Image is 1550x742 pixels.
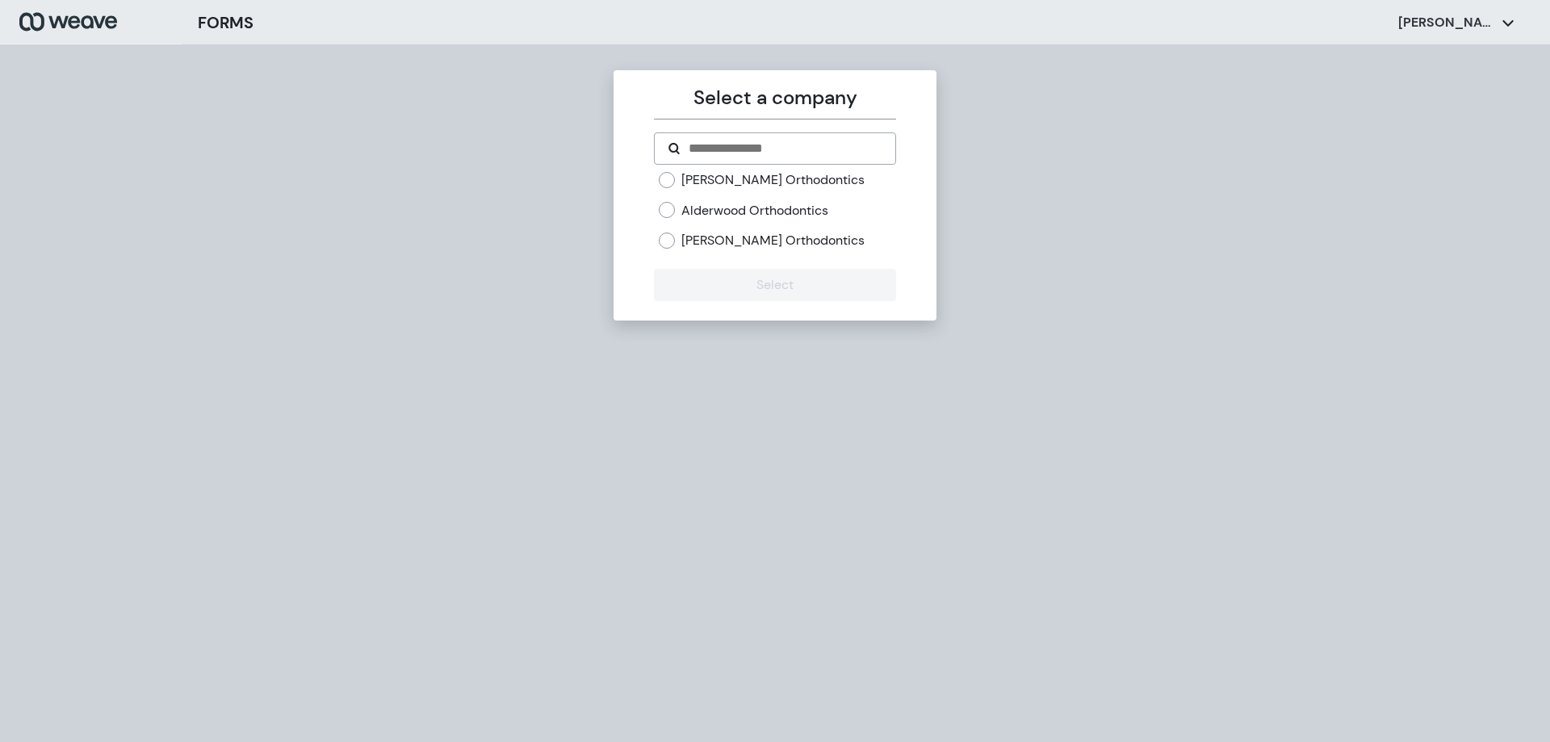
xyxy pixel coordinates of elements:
p: [PERSON_NAME] [1398,14,1495,31]
p: Select a company [654,83,895,112]
label: [PERSON_NAME] Orthodontics [681,232,865,249]
input: Search [687,139,882,158]
label: Alderwood Orthodontics [681,202,828,220]
button: Select [654,269,895,301]
label: [PERSON_NAME] Orthodontics [681,171,865,189]
h3: FORMS [198,10,253,35]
